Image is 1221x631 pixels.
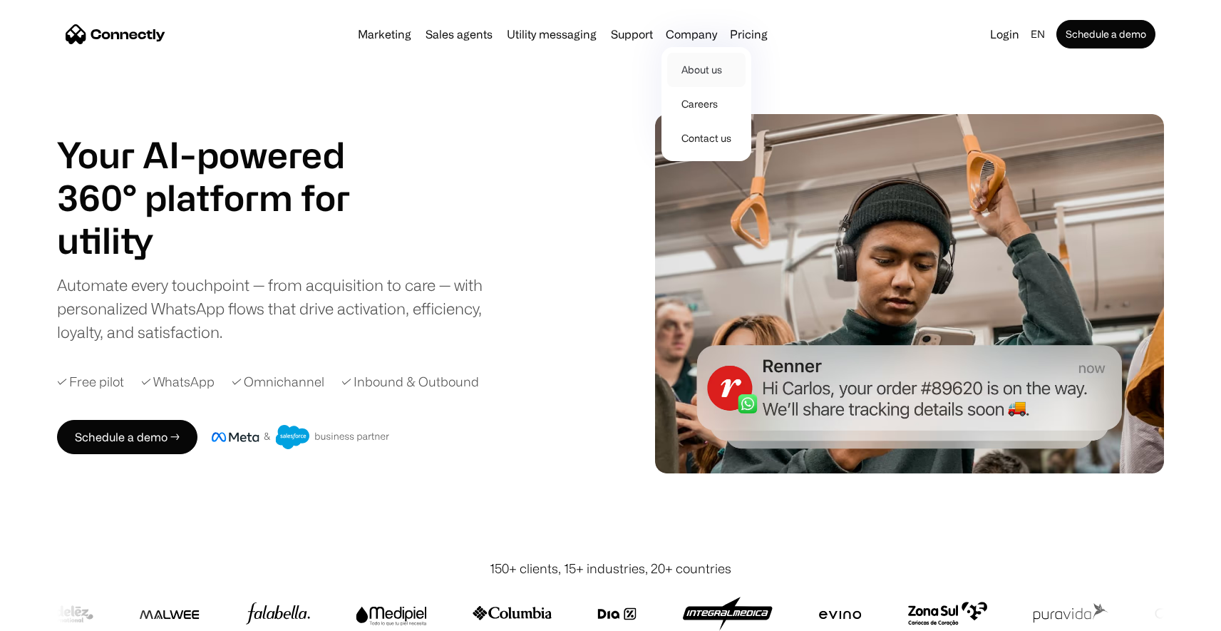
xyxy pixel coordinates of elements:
h1: utility [57,219,385,262]
div: Automate every touchpoint — from acquisition to care — with personalized WhatsApp flows that driv... [57,273,506,344]
a: Schedule a demo [1056,20,1155,48]
aside: Language selected: English [14,605,86,626]
a: Schedule a demo → [57,420,197,454]
a: Support [605,29,659,40]
div: en [1031,24,1045,44]
a: home [66,24,165,45]
a: Contact us [667,121,746,155]
h1: Your AI-powered 360° platform for [57,133,385,219]
a: Sales agents [420,29,498,40]
div: ✓ Free pilot [57,372,124,391]
div: ✓ Omnichannel [232,372,324,391]
div: carousel [57,219,385,262]
a: Marketing [352,29,417,40]
img: Meta and Salesforce business partner badge. [212,425,390,449]
div: 3 of 4 [57,219,385,262]
div: 150+ clients, 15+ industries, 20+ countries [490,559,731,578]
a: Pricing [724,29,773,40]
nav: Company [661,44,751,161]
div: Company [661,24,721,44]
div: Company [666,24,717,44]
a: Careers [667,87,746,121]
a: Login [984,24,1025,44]
a: Utility messaging [501,29,602,40]
div: ✓ Inbound & Outbound [341,372,479,391]
ul: Language list [29,606,86,626]
a: About us [667,53,746,87]
div: en [1025,24,1053,44]
div: ✓ WhatsApp [141,372,215,391]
